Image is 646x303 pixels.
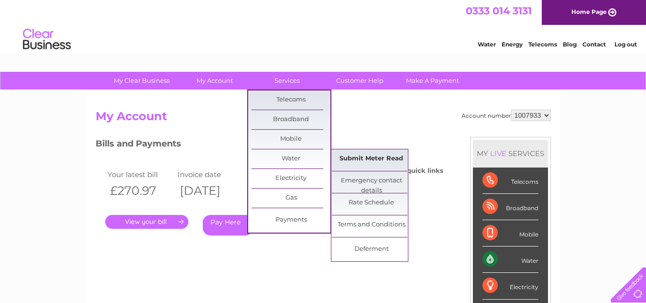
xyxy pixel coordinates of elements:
[98,5,549,46] div: Clear Business is a trading name of Verastar Limited (registered in [GEOGRAPHIC_DATA] No. 3667643...
[248,72,327,90] a: Services
[332,240,411,259] a: Deferment
[96,137,443,154] h3: Bills and Payments
[528,41,557,48] a: Telecoms
[105,215,188,229] a: .
[252,90,330,110] a: Telecoms
[105,168,175,181] td: Your latest bill
[175,72,254,90] a: My Account
[473,140,548,167] div: MY SERVICES
[252,189,330,208] a: Gas
[175,181,245,201] th: [DATE]
[252,211,330,230] a: Payments
[96,110,551,128] h2: My Account
[478,41,496,48] a: Water
[461,110,551,121] div: Account number
[105,181,175,201] th: £270.97
[252,110,330,129] a: Broadband
[482,194,538,220] div: Broadband
[488,149,508,158] div: LIVE
[332,193,411,213] a: Rate Schedule
[332,149,411,168] a: Submit Meter Read
[482,168,538,194] div: Telecoms
[320,72,399,90] a: Customer Help
[614,41,637,48] a: Log out
[582,41,606,48] a: Contact
[466,5,532,17] a: 0333 014 3131
[393,72,472,90] a: Make A Payment
[22,25,71,54] img: logo.png
[502,41,523,48] a: Energy
[252,169,330,188] a: Electricity
[482,247,538,273] div: Water
[482,273,538,299] div: Electricity
[252,130,330,149] a: Mobile
[563,41,577,48] a: Blog
[482,220,538,247] div: Mobile
[332,171,411,191] a: Emergency contact details
[102,72,181,90] a: My Clear Business
[332,215,411,235] a: Terms and Conditions
[252,149,330,168] a: Water
[175,168,245,181] td: Invoice date
[203,215,253,236] a: Pay Here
